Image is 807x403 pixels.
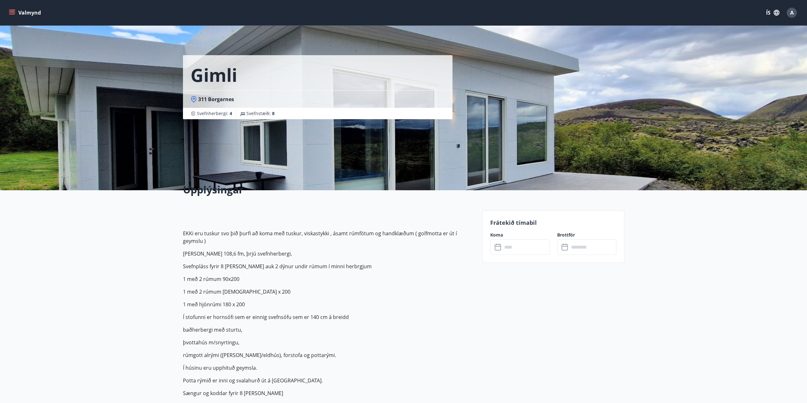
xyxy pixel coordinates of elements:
span: Svefnstæði : [246,110,275,117]
p: Svefnpláss fyrir 8 [PERSON_NAME] auk 2 dýnur undir rúmum í minni herbrgjum [183,263,475,270]
span: 4 [230,110,232,116]
p: 1 með 2 rúmum 90x200 [183,275,475,283]
label: Brottför [557,232,616,238]
h1: Gimli [191,63,237,87]
button: ÍS [763,7,783,18]
button: A [784,5,799,20]
p: Sængur og koddar fyrir 8 [PERSON_NAME] [183,389,475,397]
button: menu [8,7,43,18]
p: Potta rýmið er inni og svalahurð út á [GEOGRAPHIC_DATA]. [183,377,475,384]
p: 1 með hjónrúmi 180 x 200 [183,301,475,308]
p: þvottahús m/snyrtingu, [183,339,475,346]
p: Í húsinu eru upphituð geymsla. [183,364,475,372]
p: baðherbergi með sturtu, [183,326,475,334]
p: Í stofunni er hornsófi sem er einnig svefnsófu sem er 140 cm á breidd [183,313,475,321]
p: rúmgott alrými ([PERSON_NAME]/eldhús), forstofa og pottarými. [183,351,475,359]
span: Svefnherbergi : [197,110,232,117]
span: A [790,9,794,16]
h2: Upplýsingar [183,183,475,197]
span: 8 [272,110,275,116]
p: Frátekið tímabil [490,218,616,227]
p: [PERSON_NAME] 108,6 fm, þrjú svefnherbergi, [183,250,475,257]
label: Koma [490,232,550,238]
span: 311 Borgarnes [198,96,234,103]
p: 1 með 2 rúmum [DEMOGRAPHIC_DATA] x 200 [183,288,475,296]
p: EKKi eru tuskur svo þið þurfi að koma með tuskur, viskastykki , ásamt rúmfötum og handklæðum ( go... [183,230,475,245]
